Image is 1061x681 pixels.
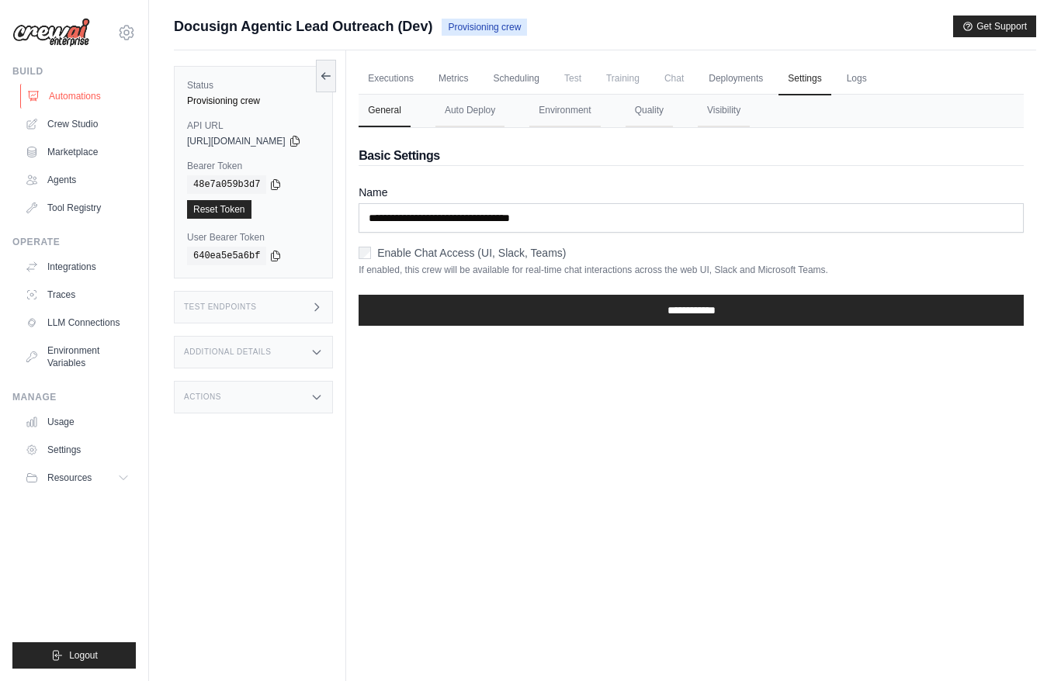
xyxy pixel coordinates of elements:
label: User Bearer Token [187,231,320,244]
label: API URL [187,119,320,132]
a: Integrations [19,254,136,279]
button: Logout [12,642,136,669]
span: Test [555,63,591,94]
a: LLM Connections [19,310,136,335]
button: Get Support [953,16,1036,37]
div: Provisioning crew [187,95,320,107]
span: Provisioning crew [442,19,527,36]
h3: Actions [184,392,221,402]
div: Manage [12,391,136,403]
div: Operate [12,236,136,248]
iframe: Chat Widget [983,607,1061,681]
button: Quality [626,95,673,127]
h3: Additional Details [184,347,271,357]
a: Settings [778,63,830,95]
label: Enable Chat Access (UI, Slack, Teams) [377,245,566,261]
code: 48e7a059b3d7 [187,175,266,194]
h3: Test Endpoints [184,302,257,312]
a: Settings [19,437,136,462]
a: Metrics [429,63,478,95]
a: Marketplace [19,140,136,164]
a: Executions [359,63,423,95]
a: Agents [19,168,136,192]
a: Scheduling [484,63,549,95]
code: 640ea5e5a6bf [187,247,266,265]
p: If enabled, this crew will be available for real-time chat interactions across the web UI, Slack ... [359,264,1024,276]
div: Build [12,65,136,78]
span: Logout [69,649,98,662]
img: Logo [12,18,90,47]
button: Resources [19,465,136,490]
span: Docusign Agentic Lead Outreach (Dev) [174,16,432,37]
span: [URL][DOMAIN_NAME] [187,135,286,147]
span: Training is not available until the deployment is complete [597,63,649,94]
nav: Tabs [359,95,1024,127]
a: Logs [837,63,876,95]
span: Resources [47,472,92,484]
span: Chat is not available until the deployment is complete [655,63,693,94]
label: Status [187,79,320,92]
label: Bearer Token [187,160,320,172]
a: Crew Studio [19,112,136,137]
button: General [359,95,411,127]
a: Automations [20,84,137,109]
a: Reset Token [187,200,251,219]
h2: Basic Settings [359,147,1024,165]
button: Auto Deploy [435,95,504,127]
a: Usage [19,410,136,434]
button: Environment [529,95,600,127]
label: Name [359,185,1024,200]
a: Tool Registry [19,195,136,220]
button: Visibility [698,95,750,127]
a: Traces [19,282,136,307]
a: Deployments [699,63,772,95]
a: Environment Variables [19,338,136,375]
